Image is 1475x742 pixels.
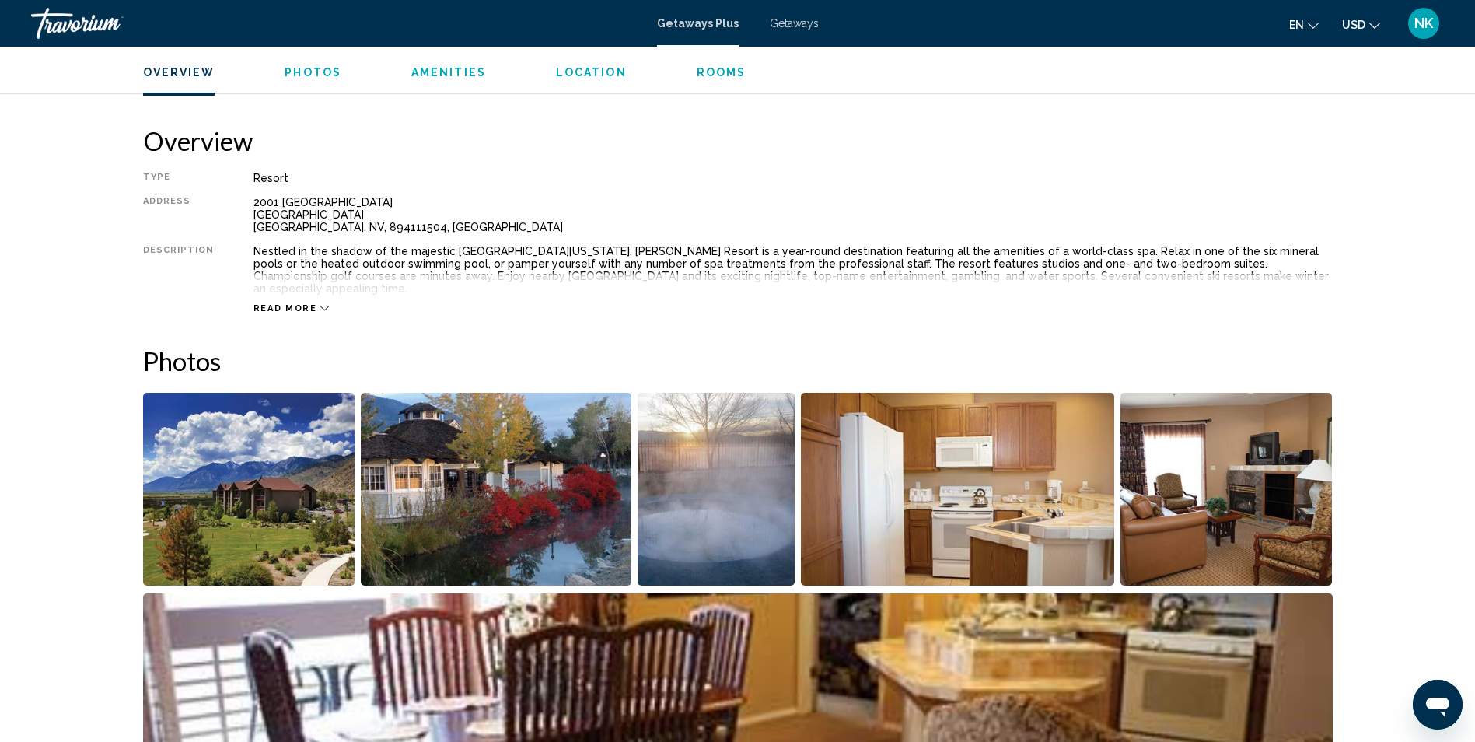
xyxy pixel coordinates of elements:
[1403,7,1444,40] button: User Menu
[143,65,215,79] button: Overview
[253,245,1333,295] div: Nestled in the shadow of the majestic [GEOGRAPHIC_DATA][US_STATE], [PERSON_NAME] Resort is a year...
[697,65,746,79] button: Rooms
[143,245,215,295] div: Description
[143,172,215,184] div: Type
[638,392,795,586] button: Open full-screen image slider
[253,303,317,313] span: Read more
[143,392,355,586] button: Open full-screen image slider
[285,66,341,79] span: Photos
[253,303,330,314] button: Read more
[1342,19,1365,31] span: USD
[1414,16,1433,31] span: NK
[143,196,215,233] div: Address
[1289,19,1304,31] span: en
[657,17,739,30] a: Getaways Plus
[1289,13,1319,36] button: Change language
[801,392,1114,586] button: Open full-screen image slider
[253,196,1333,233] div: 2001 [GEOGRAPHIC_DATA] [GEOGRAPHIC_DATA] [GEOGRAPHIC_DATA], NV, 894111504, [GEOGRAPHIC_DATA]
[1120,392,1333,586] button: Open full-screen image slider
[361,392,631,586] button: Open full-screen image slider
[411,66,486,79] span: Amenities
[253,172,1333,184] div: Resort
[143,66,215,79] span: Overview
[556,65,627,79] button: Location
[1342,13,1380,36] button: Change currency
[770,17,819,30] a: Getaways
[697,66,746,79] span: Rooms
[285,65,341,79] button: Photos
[143,345,1333,376] h2: Photos
[411,65,486,79] button: Amenities
[1413,680,1463,730] iframe: Button to launch messaging window
[556,66,627,79] span: Location
[31,8,641,39] a: Travorium
[143,125,1333,156] h2: Overview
